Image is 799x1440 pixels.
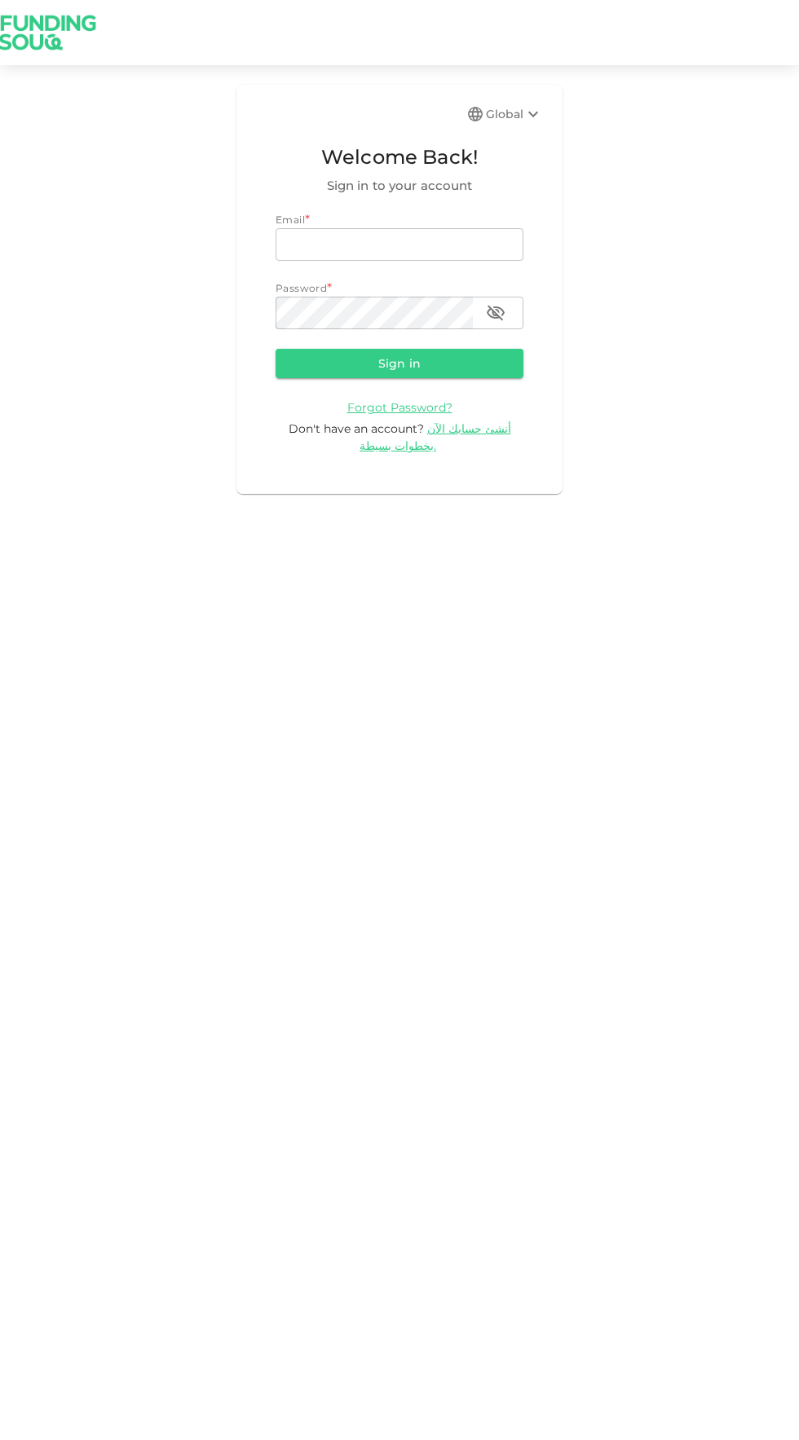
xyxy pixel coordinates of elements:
a: Forgot Password? [347,399,452,415]
span: Sign in to your account [276,176,523,196]
span: Password [276,282,327,294]
div: Global [486,104,543,124]
span: Email [276,214,305,226]
span: أنشئ حسابك الآن بخطوات بسيطة. [360,421,511,453]
input: email [276,228,523,261]
span: Welcome Back! [276,142,523,173]
input: password [276,297,473,329]
span: Forgot Password? [347,400,452,415]
button: Sign in [276,349,523,378]
span: Don't have an account? [289,421,424,436]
